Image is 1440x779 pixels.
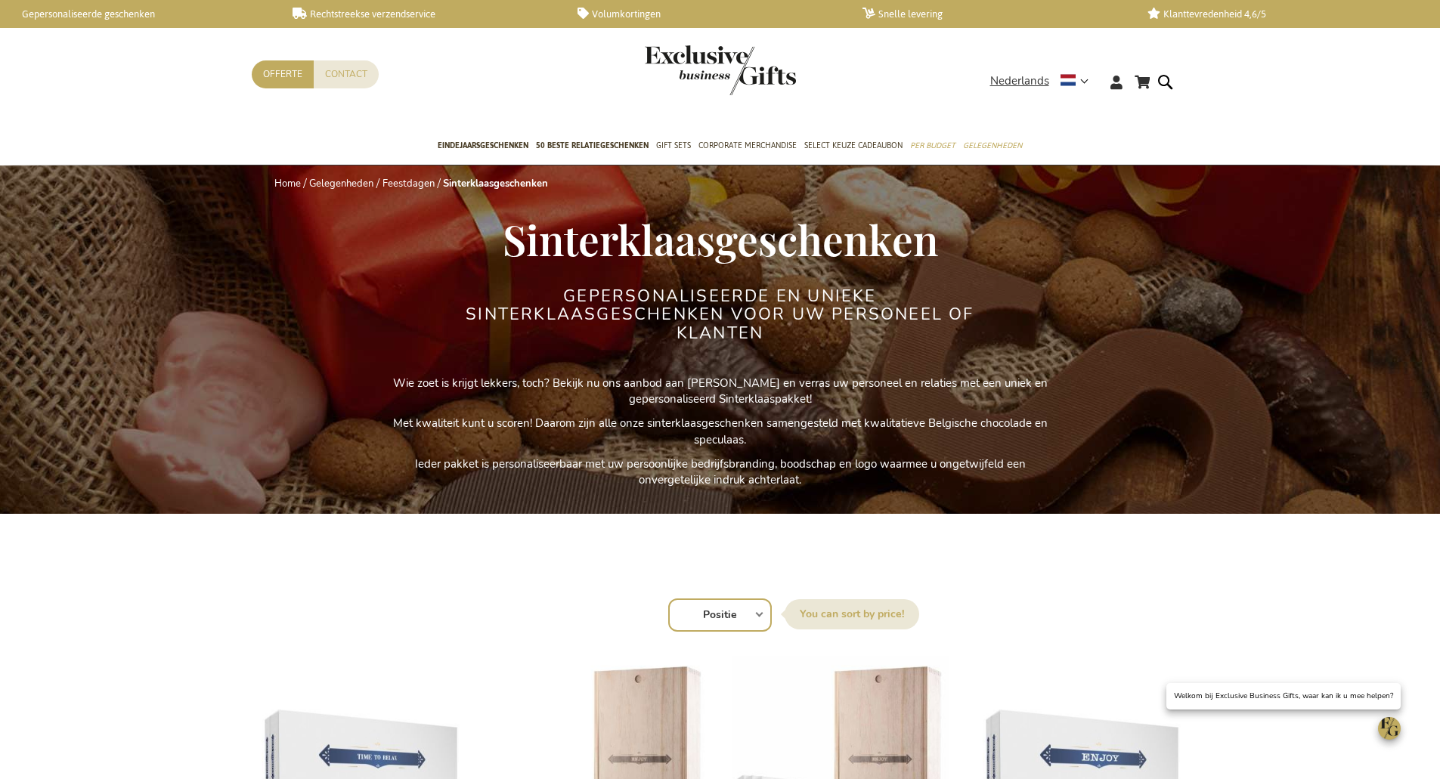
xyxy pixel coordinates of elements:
[314,60,379,88] a: Contact
[645,45,796,95] img: Exclusive Business gifts logo
[698,138,797,153] span: Corporate Merchandise
[503,211,938,267] span: Sinterklaasgeschenken
[309,177,373,190] a: Gelegenheden
[8,8,268,20] a: Gepersonaliseerde geschenken
[415,456,1026,487] span: Ieder pakket is personaliseerbaar met uw persoonlijke bedrijfsbranding, boodschap en logo waarmee...
[393,376,1048,407] span: Wie zoet is krijgt lekkers, toch? Bekijk nu ons aanbod aan [PERSON_NAME] en verras uw personeel e...
[536,138,649,153] span: 50 beste relatiegeschenken
[656,128,691,165] a: Gift Sets
[804,128,903,165] a: Select Keuze Cadeaubon
[536,128,649,165] a: 50 beste relatiegeschenken
[437,287,1004,342] h2: Gepersonaliseerde en unieke sinterklaasgeschenken voor uw personeel of klanten
[645,45,720,95] a: store logo
[438,138,528,153] span: Eindejaarsgeschenken
[963,138,1022,153] span: Gelegenheden
[293,8,553,20] a: Rechtstreekse verzendservice
[862,8,1123,20] a: Snelle levering
[963,128,1022,165] a: Gelegenheden
[274,177,301,190] a: Home
[656,138,691,153] span: Gift Sets
[578,8,838,20] a: Volumkortingen
[910,128,955,165] a: Per Budget
[443,177,548,190] strong: Sinterklaasgeschenken
[785,599,919,629] label: Sorteer op
[910,138,955,153] span: Per Budget
[1147,8,1408,20] a: Klanttevredenheid 4,6/5
[990,73,1049,90] span: Nederlands
[698,128,797,165] a: Corporate Merchandise
[804,138,903,153] span: Select Keuze Cadeaubon
[438,128,528,165] a: Eindejaarsgeschenken
[252,60,314,88] a: Offerte
[393,416,1048,447] span: Met kwaliteit kunt u scoren! Daarom zijn alle onze sinterklaasgeschenken samengesteld met kwalita...
[382,177,435,190] a: Feestdagen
